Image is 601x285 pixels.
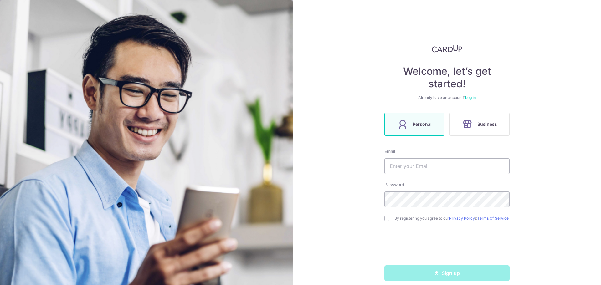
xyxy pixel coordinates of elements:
[413,120,432,128] span: Personal
[477,120,497,128] span: Business
[394,216,510,221] label: By registering you agree to our &
[384,95,510,100] div: Already have an account?
[384,148,395,155] label: Email
[432,45,462,53] img: CardUp Logo
[477,216,509,221] a: Terms Of Service
[399,233,495,258] iframe: reCAPTCHA
[447,113,512,136] a: Business
[384,65,510,90] h4: Welcome, let’s get started!
[384,181,404,188] label: Password
[382,113,447,136] a: Personal
[449,216,475,221] a: Privacy Policy
[384,158,510,174] input: Enter your Email
[465,95,476,100] a: Log in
